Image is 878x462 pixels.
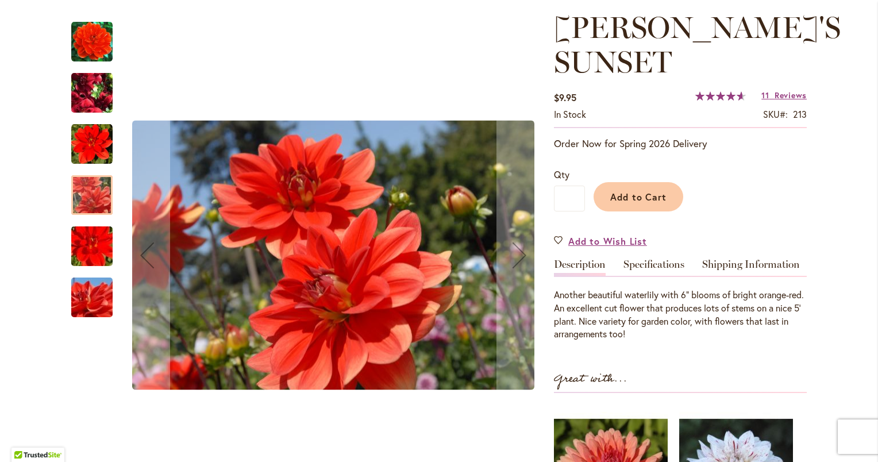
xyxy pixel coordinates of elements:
a: Description [554,259,606,276]
a: Specifications [623,259,684,276]
iframe: Launch Accessibility Center [9,421,41,453]
a: Add to Wish List [554,234,647,248]
span: Add to Wish List [568,234,647,248]
div: PATRICIA ANN'S SUNSET [71,215,124,266]
span: 11 [761,90,769,101]
span: Reviews [775,90,807,101]
div: PATRICIA ANN'S SUNSET [71,61,124,113]
span: In stock [554,108,586,120]
div: Another beautiful waterlily with 6" blooms of bright orange-red. An excellent cut flower that pro... [554,288,807,341]
button: Add to Cart [594,182,683,211]
strong: SKU [763,108,788,120]
img: PATRICIA ANN'S SUNSET [71,21,113,63]
span: Qty [554,168,569,180]
strong: Great with... [554,369,627,388]
a: 11 Reviews [761,90,807,101]
span: Add to Cart [610,191,667,203]
img: PATRICIA ANN'S SUNSET [51,219,133,274]
img: PATRICIA ANN'S SUNSET [51,62,133,124]
img: PATRICIA ANN'S SUNSET [132,121,534,390]
div: Availability [554,108,586,121]
div: PATRICIA ANN'S SUNSET [71,113,124,164]
div: PATRICIA ANN'S SUNSET [71,266,113,317]
a: Shipping Information [702,259,800,276]
div: 213 [793,108,807,121]
div: 93% [695,91,746,101]
span: $9.95 [554,91,576,103]
p: Order Now for Spring 2026 Delivery [554,137,807,151]
img: PATRICIA ANN'S SUNSET [71,124,113,165]
img: PATRICIA ANN'S SUNSET [51,270,133,325]
div: PATRICIA ANN'S SUNSET [71,10,124,61]
div: PATRICIA ANN'S SUNSET [71,164,124,215]
span: [PERSON_NAME]'S SUNSET [554,9,841,80]
div: Detailed Product Info [554,259,807,341]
